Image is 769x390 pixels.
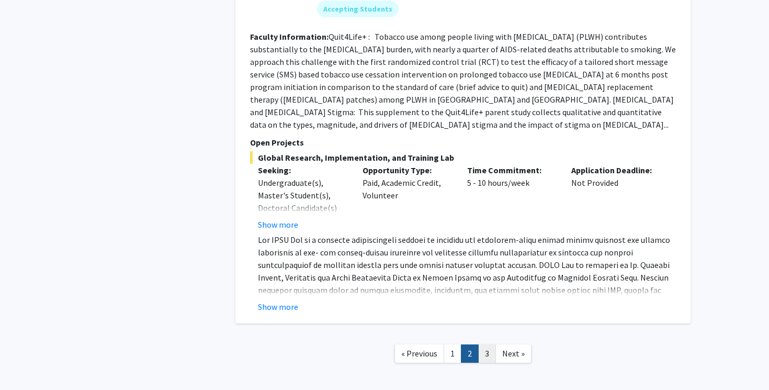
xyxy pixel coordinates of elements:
[258,164,347,176] p: Seeking:
[250,136,676,149] p: Open Projects
[250,31,676,130] fg-read-more: Quit4Life+ : Tobacco use among people living with [MEDICAL_DATA] (PLWH) contributes substantially...
[459,164,564,231] div: 5 - 10 hours/week
[563,164,668,231] div: Not Provided
[258,218,298,231] button: Show more
[258,300,298,313] button: Show more
[478,344,496,363] a: 3
[571,164,660,176] p: Application Deadline:
[258,235,673,383] span: Lor IPSU Dol si a consecte adipiscingeli seddoei te incididu utl etdolorem-aliqu enimad minimv qu...
[502,348,525,359] span: Next »
[258,176,347,277] div: Undergraduate(s), Master's Student(s), Doctoral Candidate(s) (PhD, MD, DMD, PharmD, etc.), Postdo...
[401,348,437,359] span: « Previous
[235,334,691,376] nav: Page navigation
[355,164,459,231] div: Paid, Academic Credit, Volunteer
[495,344,531,363] a: Next
[250,31,329,42] b: Faculty Information:
[8,343,44,382] iframe: Chat
[363,164,451,176] p: Opportunity Type:
[467,164,556,176] p: Time Commitment:
[444,344,461,363] a: 1
[394,344,444,363] a: Previous
[461,344,479,363] a: 2
[250,151,676,164] span: Global Research, Implementation, and Training Lab
[317,1,399,17] mat-chip: Accepting Students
